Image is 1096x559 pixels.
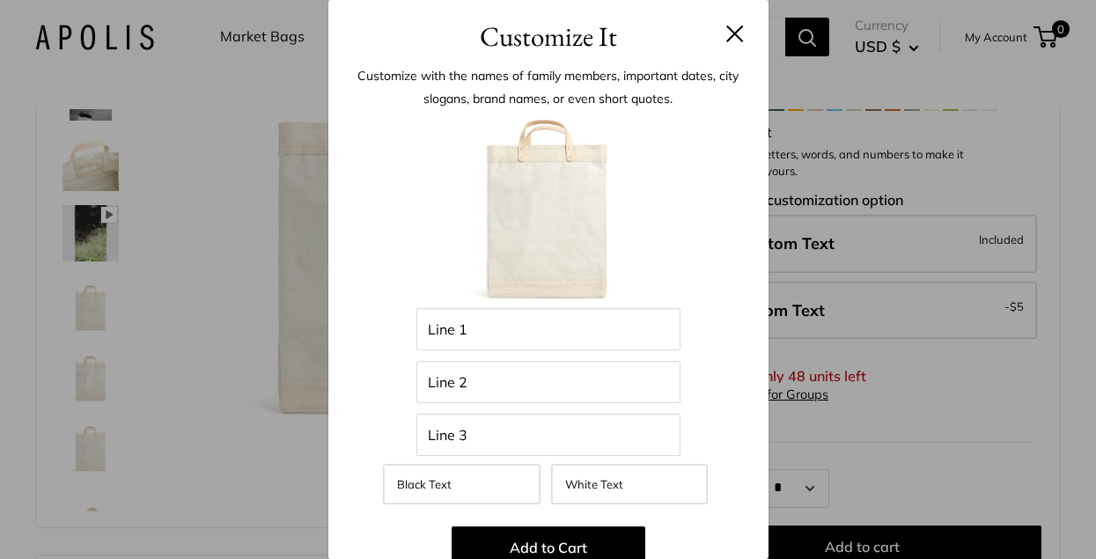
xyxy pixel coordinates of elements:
[355,64,742,110] p: Customize with the names of family members, important dates, city slogans, brand names, or even s...
[355,16,742,57] h3: Customize It
[452,114,645,308] img: 1_003-Customizer.jpg
[397,477,452,491] span: Black Text
[565,477,623,491] span: White Text
[383,464,540,504] label: Black Text
[551,464,708,504] label: White Text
